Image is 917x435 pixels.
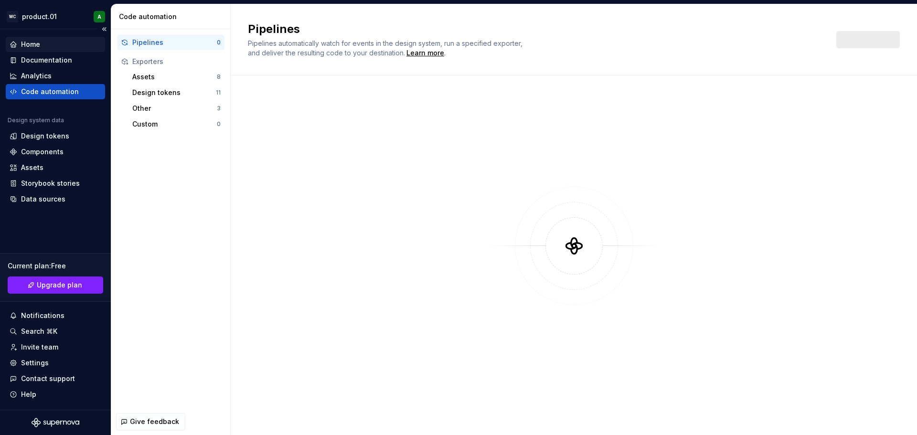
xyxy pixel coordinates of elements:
[6,84,105,99] a: Code automation
[248,21,825,37] h2: Pipelines
[8,261,103,271] div: Current plan : Free
[6,176,105,191] a: Storybook stories
[97,22,111,36] button: Collapse sidebar
[21,358,49,368] div: Settings
[248,39,524,57] span: Pipelines automatically watch for events in the design system, run a specified exporter, and deli...
[21,147,64,157] div: Components
[217,105,221,112] div: 3
[21,163,43,172] div: Assets
[6,144,105,159] a: Components
[128,117,224,132] button: Custom0
[132,38,217,47] div: Pipelines
[21,327,57,336] div: Search ⌘K
[21,342,58,352] div: Invite team
[6,128,105,144] a: Design tokens
[132,72,217,82] div: Assets
[21,179,80,188] div: Storybook stories
[21,55,72,65] div: Documentation
[116,413,185,430] button: Give feedback
[21,374,75,383] div: Contact support
[130,417,179,426] span: Give feedback
[6,68,105,84] a: Analytics
[6,37,105,52] a: Home
[21,311,64,320] div: Notifications
[128,85,224,100] button: Design tokens11
[217,73,221,81] div: 8
[132,57,221,66] div: Exporters
[128,69,224,85] button: Assets8
[97,13,101,21] div: A
[217,39,221,46] div: 0
[406,48,444,58] a: Learn more
[21,194,65,204] div: Data sources
[128,101,224,116] button: Other3
[6,324,105,339] button: Search ⌘K
[2,6,109,27] button: WCproduct.01A
[8,276,103,294] a: Upgrade plan
[405,50,446,57] span: .
[22,12,57,21] div: product.01
[6,160,105,175] a: Assets
[216,89,221,96] div: 11
[21,71,52,81] div: Analytics
[6,340,105,355] a: Invite team
[6,387,105,402] button: Help
[21,40,40,49] div: Home
[6,371,105,386] button: Contact support
[132,119,217,129] div: Custom
[32,418,79,427] svg: Supernova Logo
[119,12,226,21] div: Code automation
[217,120,221,128] div: 0
[132,104,217,113] div: Other
[7,11,18,22] div: WC
[21,87,79,96] div: Code automation
[132,88,216,97] div: Design tokens
[6,53,105,68] a: Documentation
[6,355,105,371] a: Settings
[21,131,69,141] div: Design tokens
[117,35,224,50] button: Pipelines0
[21,390,36,399] div: Help
[6,308,105,323] button: Notifications
[8,117,64,124] div: Design system data
[37,280,82,290] span: Upgrade plan
[6,191,105,207] a: Data sources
